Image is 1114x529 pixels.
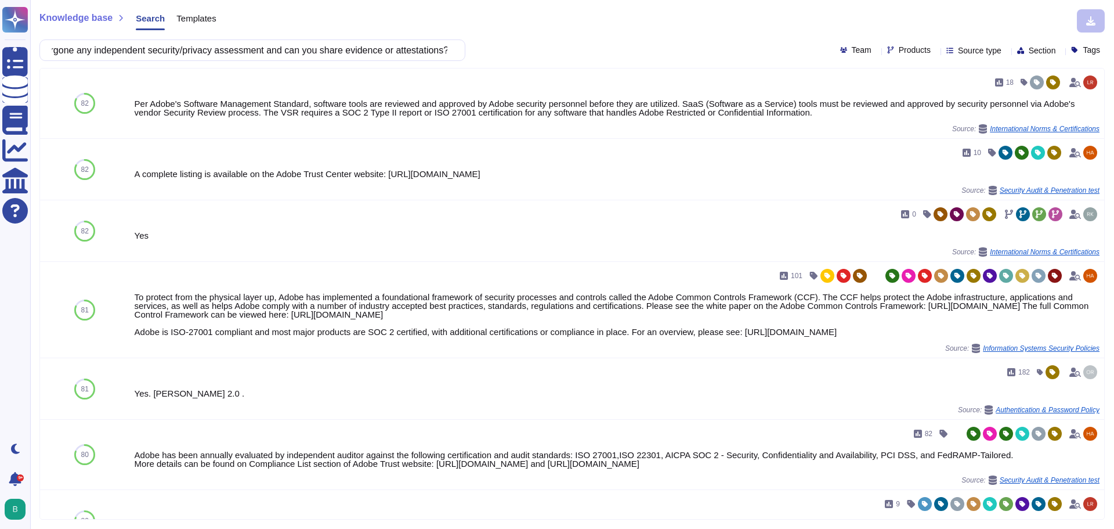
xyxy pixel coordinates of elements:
div: Adobe has been annually evaluated by independent auditor against the following certification and ... [135,451,1099,468]
span: Templates [176,14,216,23]
span: 9 [896,501,900,508]
span: 82 [81,100,89,107]
span: 10 [974,149,981,156]
span: 182 [1018,369,1030,376]
div: Yes. [PERSON_NAME] 2.0 . [135,389,1099,398]
span: International Norms & Certifications [990,125,1099,132]
span: Source: [952,124,1099,134]
span: 81 [81,307,89,314]
span: Source: [952,247,1099,257]
span: International Norms & Certifications [990,249,1099,255]
div: 9+ [17,474,24,481]
span: Source: [958,405,1099,415]
span: 82 [81,166,89,173]
div: A complete listing is available on the Adobe Trust Center website: [URL][DOMAIN_NAME] [135,170,1099,178]
span: 82 [81,228,89,235]
span: Source: [961,186,1099,195]
span: 82 [925,430,932,437]
span: Products [899,46,931,54]
span: Security Audit & Penetration test [1000,187,1099,194]
input: Search a question or template... [46,40,453,60]
img: user [1083,207,1097,221]
span: 0 [912,211,916,218]
img: user [1083,269,1097,283]
span: Source: [945,344,1099,353]
span: 101 [791,272,802,279]
img: user [1083,427,1097,441]
span: Source type [958,46,1001,55]
span: Source: [961,476,1099,485]
span: Search [136,14,165,23]
span: Tags [1083,46,1100,54]
span: 80 [81,451,89,458]
span: 80 [81,517,89,524]
img: user [1083,497,1097,511]
span: 18 [1006,79,1014,86]
span: Authentication & Password Policy [996,406,1099,413]
div: Yes [135,231,1099,240]
span: Information Systems Security Policies [983,345,1099,352]
span: 81 [81,386,89,393]
span: Team [852,46,871,54]
span: Security Audit & Penetration test [1000,477,1099,484]
button: user [2,496,34,522]
img: user [1083,146,1097,160]
img: user [5,499,26,520]
span: Section [1029,46,1056,55]
span: Knowledge base [39,13,113,23]
div: Per Adobe's Software Management Standard, software tools are reviewed and approved by Adobe secur... [135,99,1099,117]
img: user [1083,365,1097,379]
div: To protect from the physical layer up, Adobe has implemented a foundational framework of security... [135,293,1099,336]
img: user [1083,75,1097,89]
